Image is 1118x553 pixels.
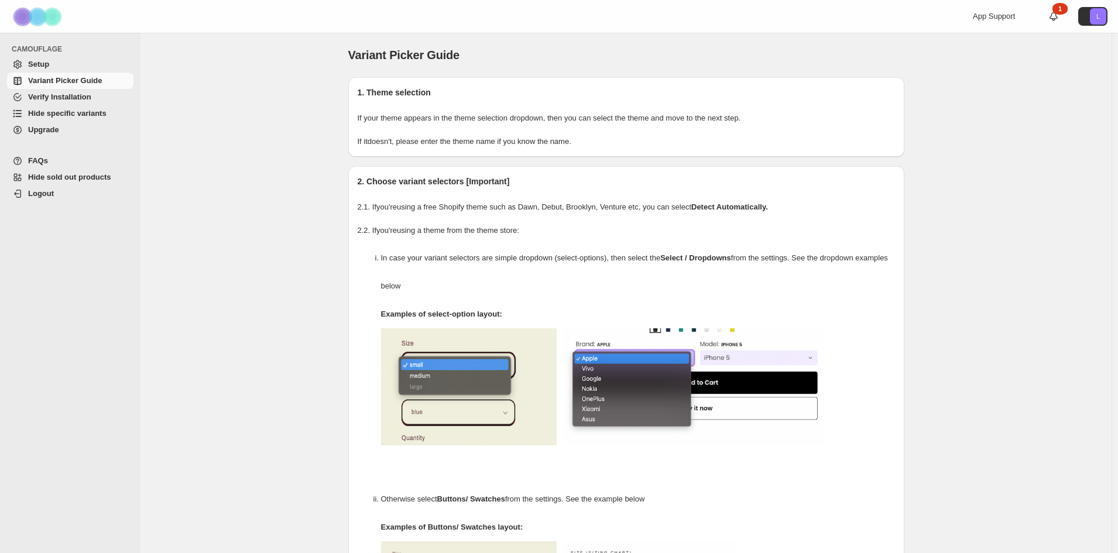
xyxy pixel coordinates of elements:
span: Avatar with initials L [1090,8,1106,25]
a: Verify Installation [7,89,133,105]
p: If it doesn't , please enter the theme name if you know the name. [358,136,895,147]
p: 2.1. If you're using a free Shopify theme such as Dawn, Debut, Brooklyn, Venture etc, you can select [358,201,895,213]
span: Hide sold out products [28,173,111,181]
a: Hide specific variants [7,105,133,122]
span: Logout [28,189,54,198]
a: Upgrade [7,122,133,138]
img: camouflage-select-options-2 [563,328,826,445]
strong: Detect Automatically. [691,202,768,211]
a: Hide sold out products [7,169,133,186]
p: If your theme appears in the theme selection dropdown, then you can select the theme and move to ... [358,112,895,124]
img: Camouflage [9,1,68,33]
div: 1 [1052,3,1068,15]
a: 1 [1048,11,1059,22]
text: L [1096,13,1100,20]
span: Upgrade [28,125,59,134]
span: Setup [28,60,49,68]
p: In case your variant selectors are simple dropdown (select-options), then select the from the set... [381,244,895,300]
a: Setup [7,56,133,73]
a: Variant Picker Guide [7,73,133,89]
span: Hide specific variants [28,109,107,118]
a: Logout [7,186,133,202]
a: FAQs [7,153,133,169]
span: FAQs [28,156,48,165]
strong: Examples of select-option layout: [381,310,502,318]
span: Verify Installation [28,92,91,101]
p: Otherwise select from the settings. See the example below [381,485,895,513]
strong: Buttons/ Swatches [437,494,505,503]
h2: 1. Theme selection [358,87,895,98]
button: Avatar with initials L [1078,7,1107,26]
p: 2.2. If you're using a theme from the theme store: [358,225,895,236]
span: Variant Picker Guide [348,49,460,61]
span: Variant Picker Guide [28,76,102,85]
span: CAMOUFLAGE [12,44,135,54]
strong: Select / Dropdowns [660,253,731,262]
h2: 2. Choose variant selectors [Important] [358,176,895,187]
span: App Support [973,12,1015,20]
img: camouflage-select-options [381,328,557,445]
strong: Examples of Buttons/ Swatches layout: [381,523,523,531]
